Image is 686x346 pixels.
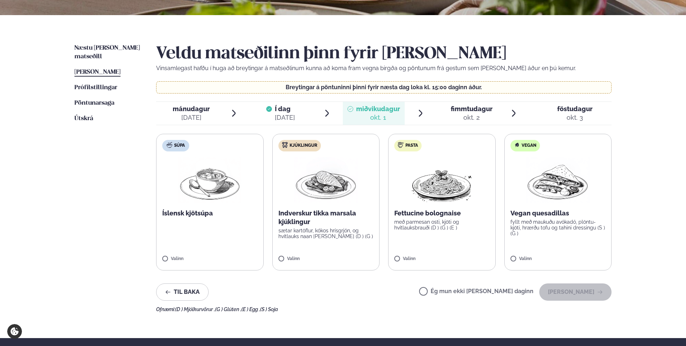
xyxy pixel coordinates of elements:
div: [DATE] [173,113,210,122]
button: Til baka [156,283,209,301]
div: [DATE] [275,113,295,122]
span: [PERSON_NAME] [74,69,121,75]
span: mánudagur [173,105,210,113]
span: (D ) Mjólkurvörur , [175,306,215,312]
div: okt. 1 [356,113,400,122]
img: pasta.svg [398,142,404,148]
img: chicken.svg [282,142,288,148]
span: Kjúklingur [290,143,317,149]
p: fyllt með maukuðu avókadó, plöntu-kjöti, hrærðu tofu og tahini dressingu (S ) (G ) [510,219,606,236]
a: Cookie settings [7,324,22,339]
div: Ofnæmi: [156,306,612,312]
p: sætar kartöflur, kókos hrísgrjón, og hvítlauks naan [PERSON_NAME] (D ) (G ) [278,228,374,239]
img: Chicken-breast.png [294,157,358,203]
p: Vinsamlegast hafðu í huga að breytingar á matseðlinum kunna að koma fram vegna birgða og pöntunum... [156,64,612,73]
span: Pöntunarsaga [74,100,114,106]
span: föstudagur [557,105,592,113]
img: soup.svg [167,142,172,148]
span: fimmtudagur [451,105,492,113]
a: Prófílstillingar [74,83,117,92]
span: Súpa [174,143,185,149]
a: Næstu [PERSON_NAME] matseðill [74,44,142,61]
p: með parmesan osti, kjöti og hvítlauksbrauði (D ) (G ) (E ) [394,219,490,231]
a: Útskrá [74,114,93,123]
p: Vegan quesadillas [510,209,606,218]
img: Vegan.svg [514,142,520,148]
p: Fettucine bolognaise [394,209,490,218]
div: okt. 2 [451,113,492,122]
span: (G ) Glúten , [215,306,241,312]
div: okt. 3 [557,113,592,122]
span: Vegan [522,143,536,149]
span: Pasta [405,143,418,149]
p: Breytingar á pöntuninni þinni fyrir næsta dag loka kl. 15:00 daginn áður. [164,85,604,90]
p: Indverskur tikka marsala kjúklingur [278,209,374,226]
span: Prófílstillingar [74,85,117,91]
span: (E ) Egg , [241,306,260,312]
a: Pöntunarsaga [74,99,114,108]
img: Spagetti.png [410,157,473,203]
button: [PERSON_NAME] [539,283,612,301]
img: Soup.png [178,157,241,203]
a: [PERSON_NAME] [74,68,121,77]
span: Í dag [275,105,295,113]
img: Quesadilla.png [526,157,590,203]
span: Næstu [PERSON_NAME] matseðill [74,45,140,60]
span: (S ) Soja [260,306,278,312]
span: miðvikudagur [356,105,400,113]
h2: Veldu matseðilinn þinn fyrir [PERSON_NAME] [156,44,612,64]
p: Íslensk kjötsúpa [162,209,258,218]
span: Útskrá [74,115,93,122]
